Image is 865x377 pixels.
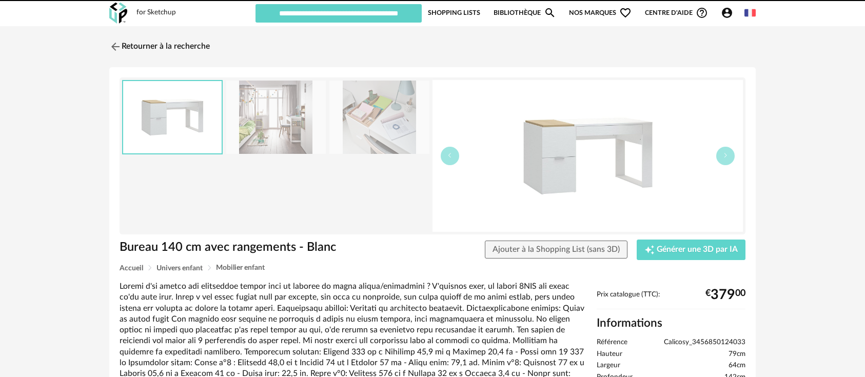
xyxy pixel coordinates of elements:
[744,7,756,18] img: fr
[494,3,556,23] a: BibliothèqueMagnify icon
[216,264,265,271] span: Mobilier enfant
[597,361,620,370] span: Largeur
[136,8,176,17] div: for Sketchup
[637,240,745,260] button: Creation icon Générer une 3D par IA
[428,3,480,23] a: Shopping Lists
[109,41,122,53] img: svg+xml;base64,PHN2ZyB3aWR0aD0iMjQiIGhlaWdodD0iMjQiIHZpZXdCb3g9IjAgMCAyNCAyNCIgZmlsbD0ibm9uZSIgeG...
[120,264,745,272] div: Breadcrumb
[109,3,127,24] img: OXP
[619,7,632,19] span: Heart Outline icon
[664,338,745,347] span: Calicosy_3456850124033
[120,265,143,272] span: Accueil
[721,7,733,19] span: Account Circle icon
[226,81,326,154] img: bureau-140-cm-avec-rangements-blanc.jpg
[544,7,556,19] span: Magnify icon
[485,241,627,259] button: Ajouter à la Shopping List (sans 3D)
[123,81,222,153] img: bureau-140-cm-avec-rangements-blanc.jpg
[597,316,745,331] h2: Informations
[329,81,429,154] img: bureau-140-cm-avec-rangements-blanc.jpg
[493,245,620,253] span: Ajouter à la Shopping List (sans 3D)
[569,3,632,23] span: Nos marques
[729,350,745,359] span: 79cm
[645,7,708,19] span: Centre d'aideHelp Circle Outline icon
[657,246,738,254] span: Générer une 3D par IA
[711,291,735,299] span: 379
[120,240,375,255] h1: Bureau 140 cm avec rangements - Blanc
[597,338,627,347] span: Référence
[729,361,745,370] span: 64cm
[705,291,745,299] div: € 00
[597,290,745,309] div: Prix catalogue (TTC):
[721,7,738,19] span: Account Circle icon
[597,350,622,359] span: Hauteur
[696,7,708,19] span: Help Circle Outline icon
[156,265,203,272] span: Univers enfant
[644,245,655,255] span: Creation icon
[109,35,210,58] a: Retourner à la recherche
[432,80,743,232] img: bureau-140-cm-avec-rangements-blanc.jpg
